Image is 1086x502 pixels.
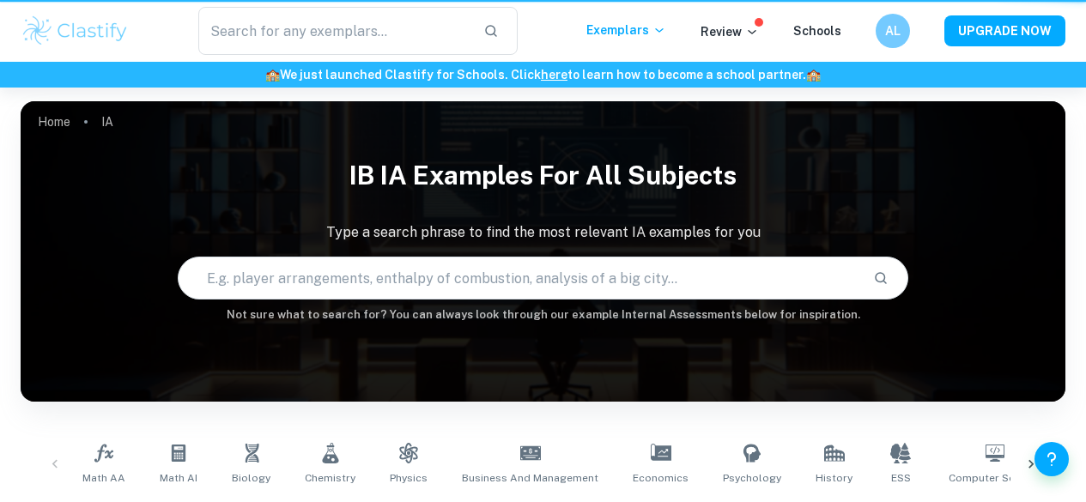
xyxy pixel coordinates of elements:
[816,470,852,486] span: History
[876,14,910,48] button: AL
[723,470,781,486] span: Psychology
[586,21,666,39] p: Exemplars
[198,7,470,55] input: Search for any exemplars...
[944,15,1065,46] button: UPGRADE NOW
[806,68,821,82] span: 🏫
[866,263,895,293] button: Search
[232,470,270,486] span: Biology
[1034,442,1069,476] button: Help and Feedback
[701,22,759,41] p: Review
[265,68,280,82] span: 🏫
[793,24,841,38] a: Schools
[891,470,911,486] span: ESS
[21,222,1065,243] p: Type a search phrase to find the most relevant IA examples for you
[160,470,197,486] span: Math AI
[38,110,70,134] a: Home
[305,470,355,486] span: Chemistry
[390,470,428,486] span: Physics
[462,470,598,486] span: Business and Management
[101,112,113,131] p: IA
[883,21,903,40] h6: AL
[21,149,1065,202] h1: IB IA examples for all subjects
[3,65,1083,84] h6: We just launched Clastify for Schools. Click to learn how to become a school partner.
[21,14,130,48] img: Clastify logo
[179,254,860,302] input: E.g. player arrangements, enthalpy of combustion, analysis of a big city...
[541,68,567,82] a: here
[949,470,1041,486] span: Computer Science
[82,470,125,486] span: Math AA
[21,306,1065,324] h6: Not sure what to search for? You can always look through our example Internal Assessments below f...
[633,470,689,486] span: Economics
